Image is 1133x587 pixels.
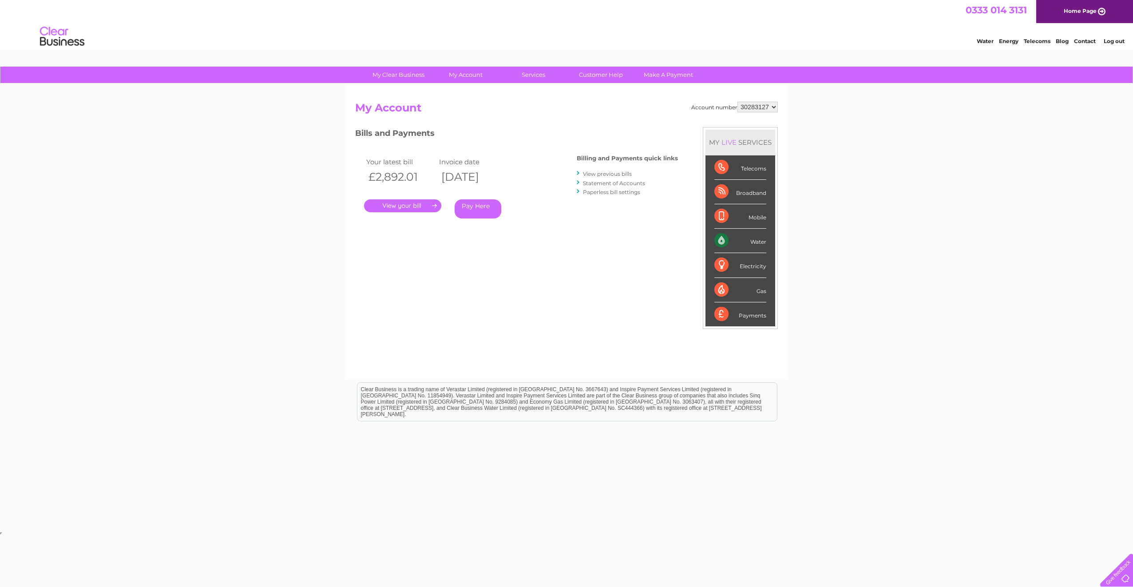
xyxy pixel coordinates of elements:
[40,23,85,50] img: logo.png
[720,138,738,147] div: LIVE
[564,67,638,83] a: Customer Help
[691,102,778,112] div: Account number
[977,38,994,44] a: Water
[455,199,501,218] a: Pay Here
[429,67,503,83] a: My Account
[1104,38,1125,44] a: Log out
[1056,38,1069,44] a: Blog
[583,180,645,186] a: Statement of Accounts
[583,171,632,177] a: View previous bills
[362,67,435,83] a: My Clear Business
[714,278,766,302] div: Gas
[714,204,766,229] div: Mobile
[364,168,437,186] th: £2,892.01
[355,127,678,143] h3: Bills and Payments
[1024,38,1050,44] a: Telecoms
[714,155,766,180] div: Telecoms
[714,180,766,204] div: Broadband
[437,156,510,168] td: Invoice date
[714,302,766,326] div: Payments
[497,67,570,83] a: Services
[364,156,437,168] td: Your latest bill
[966,4,1027,16] a: 0333 014 3131
[714,229,766,253] div: Water
[357,5,777,43] div: Clear Business is a trading name of Verastar Limited (registered in [GEOGRAPHIC_DATA] No. 3667643...
[705,130,775,155] div: MY SERVICES
[1074,38,1096,44] a: Contact
[714,253,766,278] div: Electricity
[632,67,705,83] a: Make A Payment
[364,199,441,212] a: .
[999,38,1018,44] a: Energy
[577,155,678,162] h4: Billing and Payments quick links
[437,168,510,186] th: [DATE]
[355,102,778,119] h2: My Account
[583,189,640,195] a: Paperless bill settings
